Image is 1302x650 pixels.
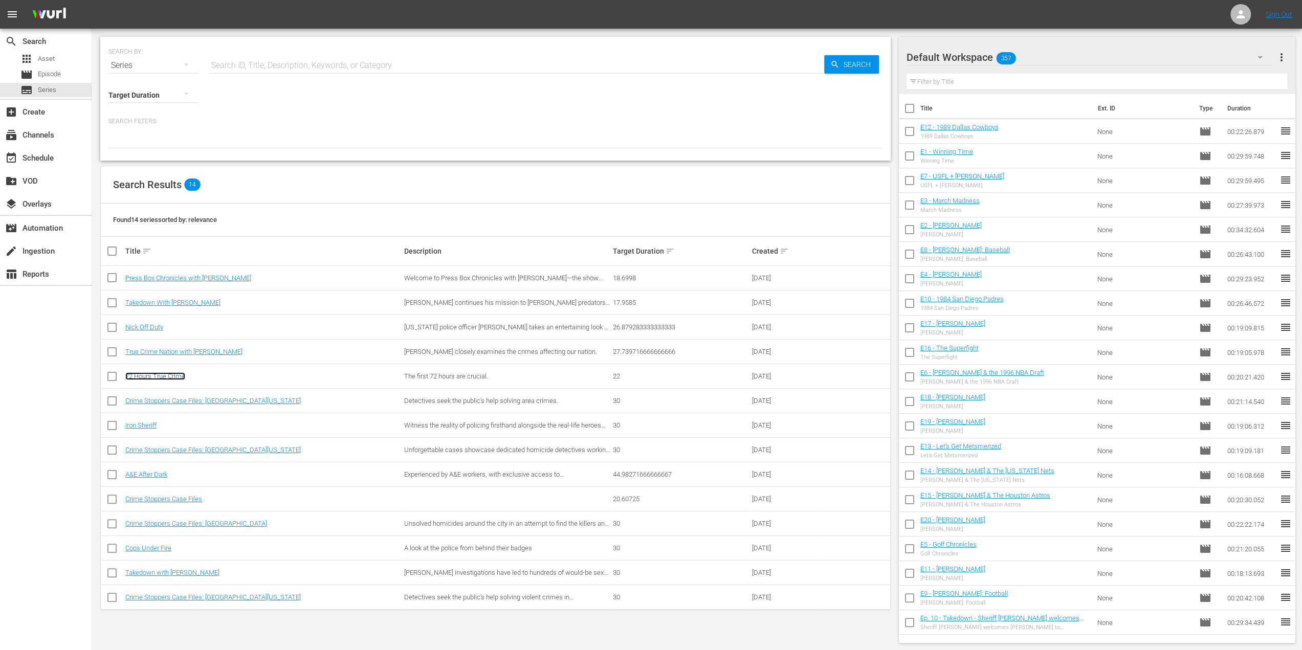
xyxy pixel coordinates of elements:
[404,569,608,584] span: [PERSON_NAME] investigations have led to hundreds of would-be sex criminals being stopped in thei...
[1199,567,1211,579] span: Episode
[1193,94,1221,123] th: Type
[752,348,819,355] div: [DATE]
[1199,494,1211,506] span: Episode
[20,69,33,81] span: Episode
[1199,273,1211,285] span: Episode
[752,593,819,601] div: [DATE]
[1093,586,1195,610] td: None
[1199,395,1211,408] span: Episode
[5,152,17,164] span: Schedule
[5,106,17,118] span: Create
[613,274,749,282] div: 18.6998
[1279,567,1292,579] span: reorder
[1093,438,1195,463] td: None
[613,569,749,576] div: 30
[1093,610,1195,635] td: None
[5,222,17,234] span: Automation
[125,323,163,331] a: Nick Off Duty
[1223,291,1279,316] td: 00:26:46.572
[752,397,819,405] div: [DATE]
[1093,414,1195,438] td: None
[113,178,182,191] span: Search Results
[1223,438,1279,463] td: 00:19:09.181
[613,245,749,257] div: Target Duration
[920,221,982,229] a: E2 - [PERSON_NAME]
[1275,51,1287,63] span: more_vert
[1279,395,1292,407] span: reorder
[1279,174,1292,186] span: reorder
[1093,217,1195,242] td: None
[125,593,301,601] a: Crime Stoppers Case Files: [GEOGRAPHIC_DATA][US_STATE]
[824,55,879,74] button: Search
[1093,463,1195,487] td: None
[752,421,819,429] div: [DATE]
[920,442,1001,450] a: E13 - Let’s Get Metsmerized
[125,470,167,478] a: A&E After Dark
[920,624,1090,631] div: Sheriff [PERSON_NAME] welcomes [PERSON_NAME] to [GEOGRAPHIC_DATA]
[1093,193,1195,217] td: None
[1199,592,1211,604] span: Episode
[920,207,980,213] div: March Madness
[125,544,171,552] a: Cops Under Fire
[1223,365,1279,389] td: 00:20:21.420
[1266,10,1292,18] a: Sign Out
[20,53,33,65] span: Asset
[1223,168,1279,193] td: 00:29:59.495
[1199,322,1211,334] span: Episode
[920,477,1054,483] div: [PERSON_NAME] & The [US_STATE] Nets
[920,123,999,131] a: E12 - 1989 Dallas Cowboys
[404,520,609,535] span: Unsolved homicides around the city in an attempt to find the killers and decrease violent crime i...
[1199,297,1211,309] span: Episode
[404,446,610,461] span: Unforgettable cases showcase dedicated homicide detectives working tirelessly to track down perpe...
[613,495,749,503] div: 20.60725
[1223,242,1279,266] td: 00:26:43.100
[1223,119,1279,144] td: 00:22:26.879
[1223,586,1279,610] td: 00:20:42.108
[920,452,1001,459] div: Let’s Get Metsmerized
[752,274,819,282] div: [DATE]
[1223,144,1279,168] td: 00:29:59.748
[920,182,1004,189] div: USFL + [PERSON_NAME]
[752,544,819,552] div: [DATE]
[125,446,301,454] a: Crime Stoppers Case Files: [GEOGRAPHIC_DATA][US_STATE]
[25,3,74,27] img: ans4CAIJ8jUAAAAAAAAAAAAAAAAAAAAAAAAgQb4GAAAAAAAAAAAAAAAAAAAAAAAAJMjXAAAAAAAAAAAAAAAAAAAAAAAAgAT5G...
[920,271,982,278] a: E4 - [PERSON_NAME]
[1279,616,1292,628] span: reorder
[1093,144,1195,168] td: None
[142,246,151,256] span: sort
[1199,420,1211,432] span: Episode
[125,372,185,380] a: 72 Hours True Crime
[125,274,251,282] a: Press Box Chronicles with [PERSON_NAME]
[920,231,982,238] div: [PERSON_NAME]
[613,372,749,380] div: 22
[404,323,610,339] span: [US_STATE] police officer [PERSON_NAME] takes an entertaining look at other agencies' vehicles.
[920,516,985,524] a: E20 - [PERSON_NAME]
[1279,346,1292,358] span: reorder
[920,526,985,532] div: [PERSON_NAME]
[840,55,879,74] span: Search
[1199,199,1211,211] span: Episode
[752,299,819,306] div: [DATE]
[1223,316,1279,340] td: 00:19:09.815
[1199,346,1211,358] span: Episode
[1279,493,1292,505] span: reorder
[920,599,1008,606] div: [PERSON_NAME]: Football
[1279,223,1292,235] span: reorder
[1279,272,1292,284] span: reorder
[1093,512,1195,536] td: None
[752,245,819,257] div: Created
[404,421,605,437] span: Witness the reality of policing firsthand alongside the real-life heroes who are safeguarding our...
[125,397,301,405] a: Crime Stoppers Case Files: [GEOGRAPHIC_DATA][US_STATE]
[1279,297,1292,309] span: reorder
[1223,414,1279,438] td: 00:19:06.312
[666,246,675,256] span: sort
[404,372,488,380] span: The first 72 hours are crucial.
[613,421,749,429] div: 30
[752,470,819,478] div: [DATE]
[920,133,999,140] div: 1989 Dallas Cowboys
[1092,94,1193,123] th: Ext. ID
[1199,150,1211,162] span: Episode
[920,428,985,434] div: [PERSON_NAME]
[404,348,597,355] span: [PERSON_NAME] closely examines the crimes affecting our nation.
[920,280,982,287] div: [PERSON_NAME]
